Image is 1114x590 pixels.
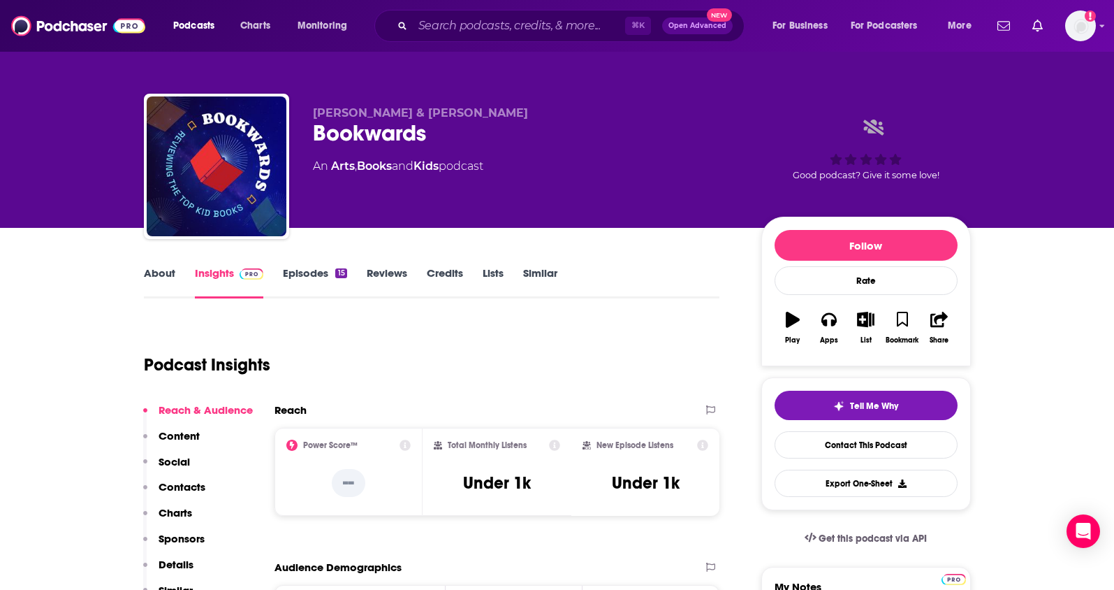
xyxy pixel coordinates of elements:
[483,266,504,298] a: Lists
[159,480,205,494] p: Contacts
[833,401,844,412] img: tell me why sparkle
[240,268,264,280] img: Podchaser Pro
[775,303,811,353] button: Play
[288,15,365,37] button: open menu
[772,16,828,36] span: For Business
[612,473,680,494] h3: Under 1k
[11,13,145,39] img: Podchaser - Follow, Share and Rate Podcasts
[298,16,347,36] span: Monitoring
[1085,10,1096,22] svg: Add a profile image
[357,159,392,173] a: Books
[819,533,927,545] span: Get this podcast via API
[763,15,845,37] button: open menu
[367,266,407,298] a: Reviews
[331,159,355,173] a: Arts
[707,8,732,22] span: New
[775,266,958,295] div: Rate
[143,403,253,429] button: Reach & Audience
[938,15,989,37] button: open menu
[886,336,918,345] div: Bookmark
[1065,10,1096,41] button: Show profile menu
[668,22,726,29] span: Open Advanced
[992,14,1016,38] a: Show notifications dropdown
[335,268,346,278] div: 15
[159,558,193,571] p: Details
[159,532,205,545] p: Sponsors
[413,159,439,173] a: Kids
[775,431,958,459] a: Contact This Podcast
[274,561,402,574] h2: Audience Demographics
[775,230,958,261] button: Follow
[851,16,918,36] span: For Podcasters
[173,16,214,36] span: Podcasts
[231,15,279,37] a: Charts
[355,159,357,173] span: ,
[427,266,463,298] a: Credits
[941,574,966,585] img: Podchaser Pro
[930,336,948,345] div: Share
[761,106,971,193] div: Good podcast? Give it some love!
[313,106,528,120] span: [PERSON_NAME] & [PERSON_NAME]
[195,266,264,298] a: InsightsPodchaser Pro
[159,429,200,442] p: Content
[143,429,200,455] button: Content
[860,336,872,345] div: List
[303,440,358,450] h2: Power Score™
[775,470,958,497] button: Export One-Sheet
[240,16,270,36] span: Charts
[163,15,233,37] button: open menu
[313,158,483,175] div: An podcast
[793,521,939,556] a: Get this podcast via API
[1027,14,1048,38] a: Show notifications dropdown
[388,10,758,42] div: Search podcasts, credits, & more...
[143,480,205,506] button: Contacts
[147,96,286,236] img: Bookwards
[596,440,673,450] h2: New Episode Listens
[463,473,531,494] h3: Under 1k
[1065,10,1096,41] img: User Profile
[159,506,192,519] p: Charts
[144,266,175,298] a: About
[523,266,557,298] a: Similar
[662,17,733,34] button: Open AdvancedNew
[159,455,190,468] p: Social
[884,303,921,353] button: Bookmark
[850,401,898,412] span: Tell Me Why
[921,303,957,353] button: Share
[625,17,651,35] span: ⌘ K
[847,303,884,353] button: List
[283,266,346,298] a: Episodes15
[144,354,270,375] h1: Podcast Insights
[143,532,205,558] button: Sponsors
[392,159,413,173] span: and
[1065,10,1096,41] span: Logged in as kochristina
[941,572,966,585] a: Pro website
[143,558,193,584] button: Details
[785,336,800,345] div: Play
[143,506,192,532] button: Charts
[811,303,847,353] button: Apps
[274,403,307,417] h2: Reach
[332,469,365,497] p: --
[413,15,625,37] input: Search podcasts, credits, & more...
[1067,515,1100,548] div: Open Intercom Messenger
[775,391,958,420] button: tell me why sparkleTell Me Why
[820,336,838,345] div: Apps
[143,455,190,481] button: Social
[793,170,939,180] span: Good podcast? Give it some love!
[842,15,938,37] button: open menu
[159,403,253,417] p: Reach & Audience
[448,440,527,450] h2: Total Monthly Listens
[948,16,972,36] span: More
